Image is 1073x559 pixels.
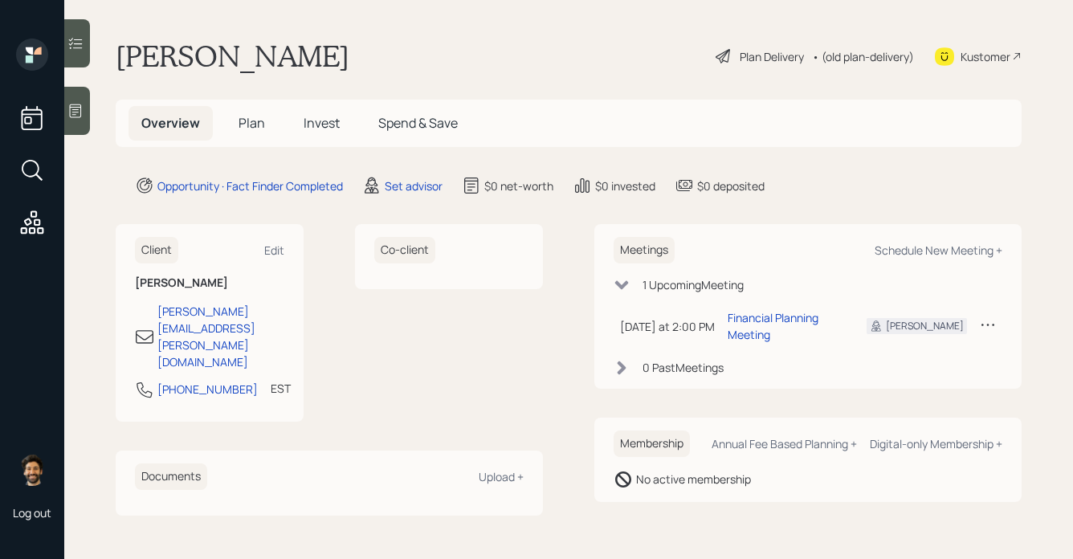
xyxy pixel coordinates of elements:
[13,505,51,520] div: Log out
[135,237,178,263] h6: Client
[378,114,458,132] span: Spend & Save
[697,177,765,194] div: $0 deposited
[157,303,284,370] div: [PERSON_NAME][EMAIL_ADDRESS][PERSON_NAME][DOMAIN_NAME]
[479,469,524,484] div: Upload +
[141,114,200,132] span: Overview
[595,177,655,194] div: $0 invested
[157,177,343,194] div: Opportunity · Fact Finder Completed
[135,276,284,290] h6: [PERSON_NAME]
[961,48,1010,65] div: Kustomer
[886,319,964,333] div: [PERSON_NAME]
[740,48,804,65] div: Plan Delivery
[712,436,857,451] div: Annual Fee Based Planning +
[271,380,291,397] div: EST
[374,237,435,263] h6: Co-client
[16,454,48,486] img: eric-schwartz-headshot.png
[728,309,841,343] div: Financial Planning Meeting
[304,114,340,132] span: Invest
[870,436,1002,451] div: Digital-only Membership +
[812,48,914,65] div: • (old plan-delivery)
[135,463,207,490] h6: Documents
[875,243,1002,258] div: Schedule New Meeting +
[264,243,284,258] div: Edit
[239,114,265,132] span: Plan
[643,359,724,376] div: 0 Past Meeting s
[614,430,690,457] h6: Membership
[636,471,751,488] div: No active membership
[157,381,258,398] div: [PHONE_NUMBER]
[385,177,443,194] div: Set advisor
[643,276,744,293] div: 1 Upcoming Meeting
[116,39,349,74] h1: [PERSON_NAME]
[614,237,675,263] h6: Meetings
[484,177,553,194] div: $0 net-worth
[620,318,715,335] div: [DATE] at 2:00 PM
